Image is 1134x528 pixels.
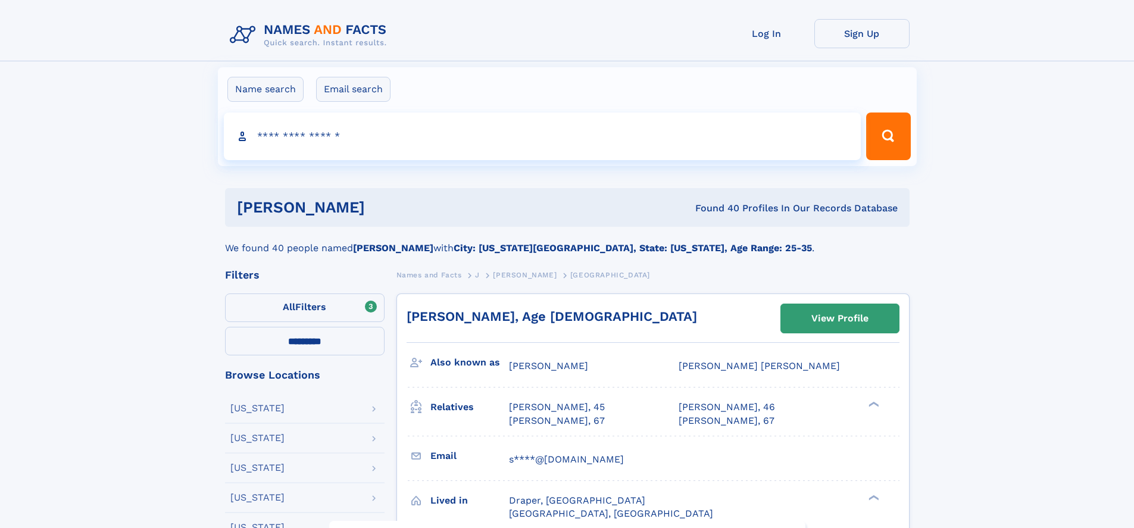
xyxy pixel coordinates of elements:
[230,463,285,473] div: [US_STATE]
[814,19,910,48] a: Sign Up
[230,404,285,413] div: [US_STATE]
[509,414,605,427] a: [PERSON_NAME], 67
[781,304,899,333] a: View Profile
[475,267,480,282] a: J
[227,77,304,102] label: Name search
[509,401,605,414] a: [PERSON_NAME], 45
[866,401,880,408] div: ❯
[493,267,557,282] a: [PERSON_NAME]
[230,493,285,502] div: [US_STATE]
[225,370,385,380] div: Browse Locations
[493,271,557,279] span: [PERSON_NAME]
[530,202,898,215] div: Found 40 Profiles In Our Records Database
[225,270,385,280] div: Filters
[430,352,509,373] h3: Also known as
[570,271,650,279] span: [GEOGRAPHIC_DATA]
[679,360,840,371] span: [PERSON_NAME] [PERSON_NAME]
[509,360,588,371] span: [PERSON_NAME]
[719,19,814,48] a: Log In
[475,271,480,279] span: J
[509,508,713,519] span: [GEOGRAPHIC_DATA], [GEOGRAPHIC_DATA]
[225,293,385,322] label: Filters
[811,305,869,332] div: View Profile
[225,19,396,51] img: Logo Names and Facts
[224,113,861,160] input: search input
[866,493,880,501] div: ❯
[454,242,812,254] b: City: [US_STATE][GEOGRAPHIC_DATA], State: [US_STATE], Age Range: 25-35
[430,446,509,466] h3: Email
[316,77,391,102] label: Email search
[283,301,295,313] span: All
[237,200,530,215] h1: [PERSON_NAME]
[225,227,910,255] div: We found 40 people named with .
[407,309,697,324] a: [PERSON_NAME], Age [DEMOGRAPHIC_DATA]
[396,267,462,282] a: Names and Facts
[679,414,774,427] a: [PERSON_NAME], 67
[430,397,509,417] h3: Relatives
[353,242,433,254] b: [PERSON_NAME]
[679,401,775,414] a: [PERSON_NAME], 46
[509,495,645,506] span: Draper, [GEOGRAPHIC_DATA]
[866,113,910,160] button: Search Button
[430,490,509,511] h3: Lived in
[230,433,285,443] div: [US_STATE]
